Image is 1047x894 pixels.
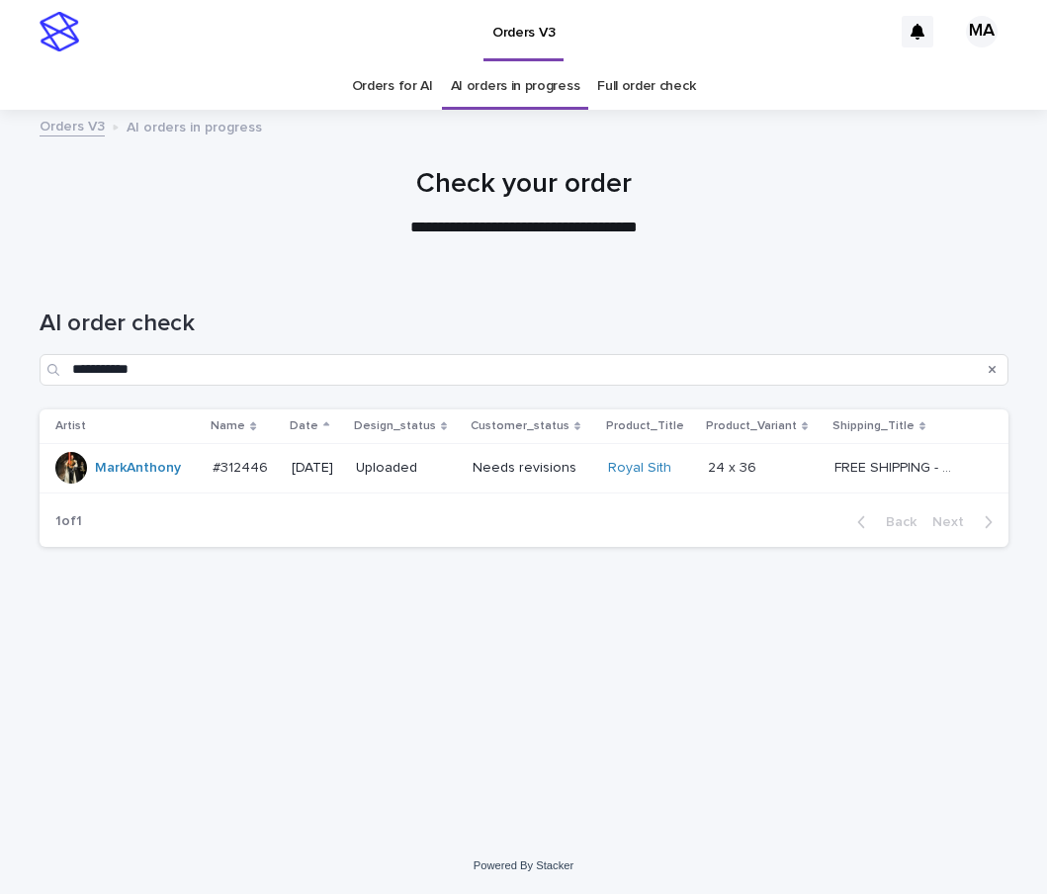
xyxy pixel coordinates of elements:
[40,443,1008,492] tr: MarkAnthony #312446#312446 [DATE]UploadedNeeds revisionsRoyal Sith 24 x 3624 x 36 FREE SHIPPING -...
[40,497,98,546] p: 1 of 1
[924,513,1008,531] button: Next
[55,415,86,437] p: Artist
[40,354,1008,386] input: Search
[290,415,318,437] p: Date
[40,168,1008,202] h1: Check your order
[706,415,797,437] p: Product_Variant
[966,16,998,47] div: MA
[95,460,181,477] a: MarkAnthony
[40,12,79,51] img: stacker-logo-s-only.png
[354,415,436,437] p: Design_status
[213,456,272,477] p: #312446
[874,515,916,529] span: Back
[597,63,695,110] a: Full order check
[127,115,262,136] p: AI orders in progress
[473,460,592,477] p: Needs revisions
[40,114,105,136] a: Orders V3
[834,456,962,477] p: FREE SHIPPING - preview in 1-2 business days, after your approval delivery will take 5-10 b.d.
[832,415,915,437] p: Shipping_Title
[932,515,976,529] span: Next
[708,456,760,477] p: 24 x 36
[356,460,457,477] p: Uploaded
[292,460,339,477] p: [DATE]
[471,415,569,437] p: Customer_status
[40,310,1008,338] h1: AI order check
[841,513,924,531] button: Back
[474,859,573,871] a: Powered By Stacker
[352,63,433,110] a: Orders for AI
[211,415,245,437] p: Name
[451,63,580,110] a: AI orders in progress
[608,460,671,477] a: Royal Sith
[606,415,684,437] p: Product_Title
